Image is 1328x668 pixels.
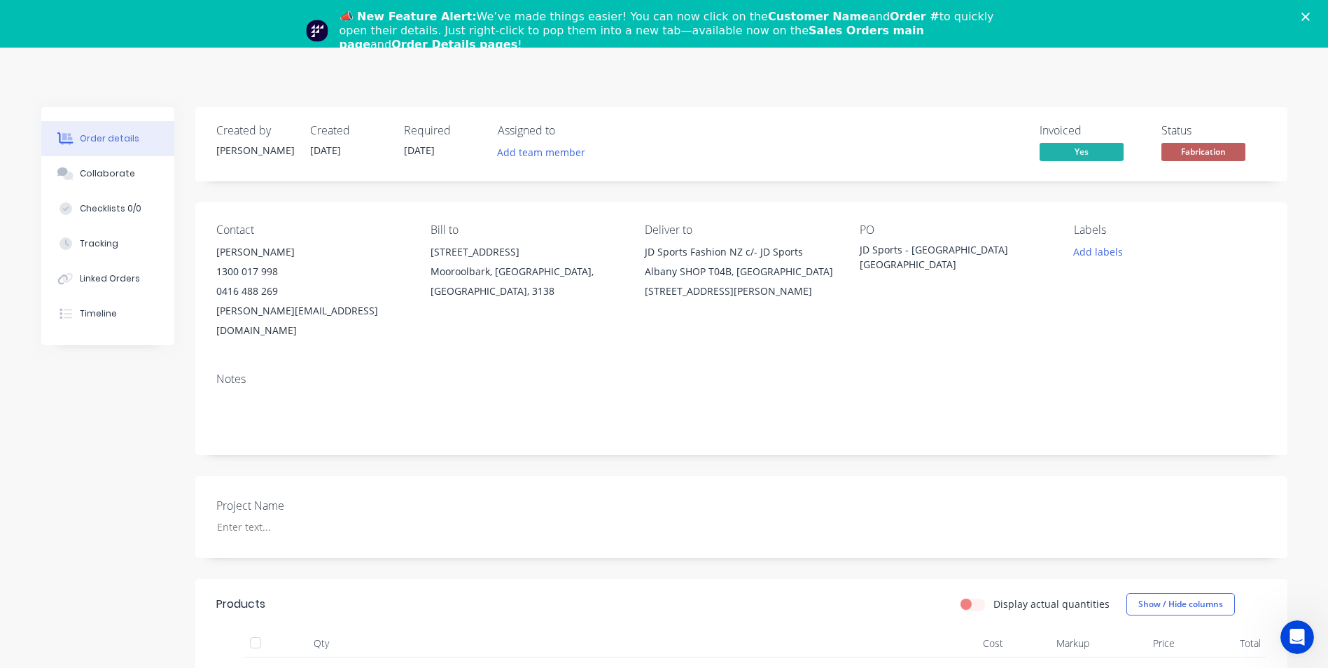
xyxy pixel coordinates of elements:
div: [PERSON_NAME][EMAIL_ADDRESS][DOMAIN_NAME] [216,301,408,340]
button: Show / Hide columns [1126,593,1235,615]
div: Required [404,124,481,137]
div: PO [860,223,1051,237]
div: Mooroolbark, [GEOGRAPHIC_DATA], [GEOGRAPHIC_DATA], 3138 [431,262,622,301]
button: Fabrication [1161,143,1245,164]
div: Cost [923,629,1009,657]
div: Invoiced [1040,124,1145,137]
div: Notes [216,373,1266,386]
div: JD Sports Fashion NZ c/- JD Sports Albany SHOP T04B, [GEOGRAPHIC_DATA] [STREET_ADDRESS][PERSON_NAME] [645,242,837,301]
button: Checklists 0/0 [41,191,174,226]
div: [PERSON_NAME] [216,242,408,262]
label: Display actual quantities [993,597,1110,611]
div: JD Sports - [GEOGRAPHIC_DATA] [GEOGRAPHIC_DATA] [860,242,1035,272]
button: Add labels [1066,242,1131,261]
button: Tracking [41,226,174,261]
span: [DATE] [404,144,435,157]
div: Timeline [80,307,117,320]
div: Bill to [431,223,622,237]
div: 1300 017 998 [216,262,408,281]
div: Deliver to [645,223,837,237]
button: Order details [41,121,174,156]
div: 0416 488 269 [216,281,408,301]
div: Order details [80,132,139,145]
div: We’ve made things easier! You can now click on the and to quickly open their details. Just right-... [340,10,1000,52]
div: Close [1301,13,1315,21]
div: Tracking [80,237,118,250]
span: Yes [1040,143,1124,160]
b: Customer Name [768,10,869,23]
div: Created [310,124,387,137]
b: Order Details pages [391,38,517,51]
button: Linked Orders [41,261,174,296]
div: Contact [216,223,408,237]
img: Profile image for Team [306,20,328,42]
div: Checklists 0/0 [80,202,141,215]
label: Project Name [216,497,391,514]
div: Created by [216,124,293,137]
div: Total [1180,629,1266,657]
button: Timeline [41,296,174,331]
button: Collaborate [41,156,174,191]
div: Linked Orders [80,272,140,285]
div: [STREET_ADDRESS]Mooroolbark, [GEOGRAPHIC_DATA], [GEOGRAPHIC_DATA], 3138 [431,242,622,301]
span: Fabrication [1161,143,1245,160]
div: Products [216,596,265,613]
b: 📣 New Feature Alert: [340,10,477,23]
b: Sales Orders main page [340,24,924,51]
div: Collaborate [80,167,135,180]
div: Price [1095,629,1181,657]
div: Qty [279,629,363,657]
iframe: Intercom live chat [1280,620,1314,654]
span: [DATE] [310,144,341,157]
div: Labels [1074,223,1266,237]
div: Status [1161,124,1266,137]
button: Add team member [498,143,593,162]
b: Order # [890,10,939,23]
div: [STREET_ADDRESS] [431,242,622,262]
div: Markup [1009,629,1095,657]
div: [PERSON_NAME] [216,143,293,158]
div: [PERSON_NAME]1300 017 9980416 488 269[PERSON_NAME][EMAIL_ADDRESS][DOMAIN_NAME] [216,242,408,340]
button: Add team member [489,143,592,162]
div: Assigned to [498,124,638,137]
